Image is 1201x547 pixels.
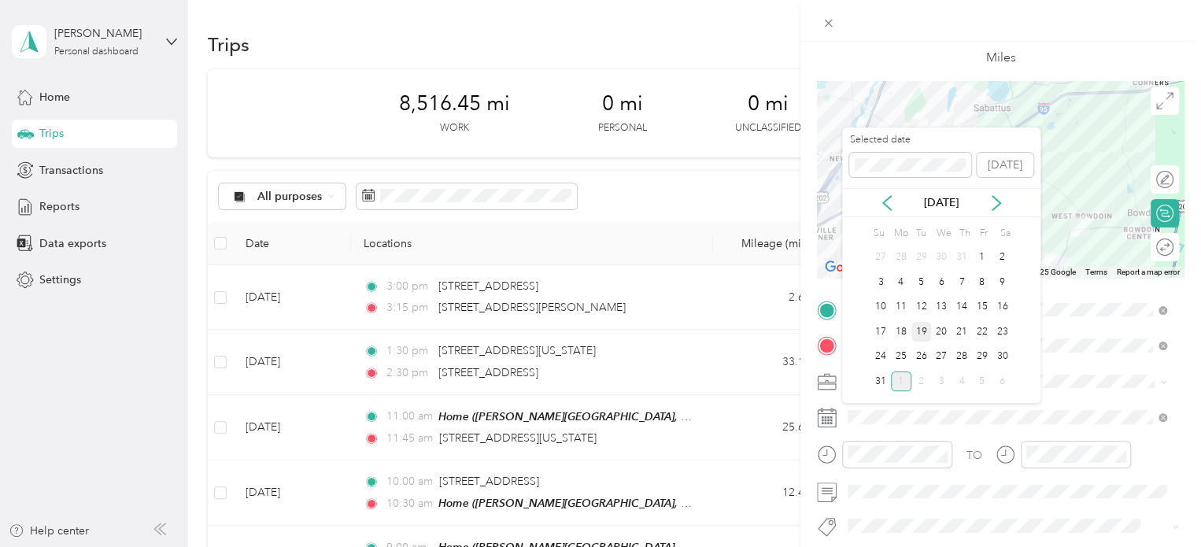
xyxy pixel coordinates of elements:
div: 3 [870,272,891,292]
div: 12 [911,298,932,317]
div: 28 [891,248,911,268]
div: 1 [891,371,911,391]
div: Sa [997,223,1012,245]
div: 4 [891,272,911,292]
div: 27 [870,248,891,268]
div: 29 [911,248,932,268]
div: 26 [911,347,932,367]
div: Su [870,223,885,245]
div: TO [966,447,982,464]
div: 17 [870,322,891,342]
div: 21 [952,322,972,342]
a: Open this area in Google Maps (opens a new window) [821,257,873,278]
div: 11 [891,298,911,317]
div: Tu [913,223,928,245]
img: Google [821,257,873,278]
div: Fr [977,223,992,245]
div: 6 [992,371,1012,391]
div: 5 [911,272,932,292]
div: 24 [870,347,891,367]
button: [DATE] [977,153,1033,178]
div: 9 [992,272,1012,292]
div: We [933,223,952,245]
div: 20 [931,322,952,342]
div: 31 [870,371,891,391]
div: 2 [992,248,1012,268]
div: 14 [952,298,972,317]
iframe: Everlance-gr Chat Button Frame [1113,459,1201,547]
div: 29 [972,347,992,367]
div: 1 [972,248,992,268]
div: 27 [931,347,952,367]
div: 7 [952,272,972,292]
div: 4 [952,371,972,391]
div: 2 [911,371,932,391]
label: Selected date [849,133,971,147]
a: Terms (opens in new tab) [1085,268,1107,276]
div: 31 [952,248,972,268]
p: [DATE] [908,194,974,211]
div: 19 [911,322,932,342]
div: 10 [870,298,891,317]
div: Th [957,223,972,245]
div: 18 [891,322,911,342]
div: 30 [992,347,1012,367]
div: 28 [952,347,972,367]
div: 25 [891,347,911,367]
div: 13 [931,298,952,317]
div: 22 [972,322,992,342]
p: Miles [986,48,1016,68]
div: Mo [891,223,908,245]
a: Report a map error [1117,268,1180,276]
div: 3 [931,371,952,391]
div: 5 [972,371,992,391]
div: 16 [992,298,1012,317]
div: 8 [972,272,992,292]
div: 23 [992,322,1012,342]
div: 6 [931,272,952,292]
div: 30 [931,248,952,268]
div: 15 [972,298,992,317]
